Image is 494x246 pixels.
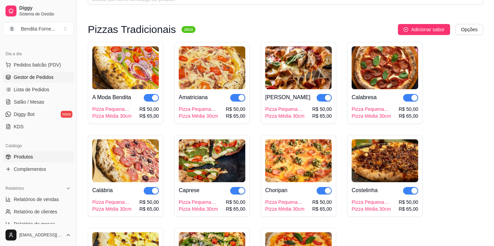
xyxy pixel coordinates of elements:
div: R$ 50,00 [139,199,159,206]
div: Bendita Forne ... [21,25,55,32]
div: R$ 65,00 [399,206,418,212]
div: Pizza Pequena 25cm [265,106,309,113]
div: Costelinha [352,186,378,195]
span: Relatório de clientes [14,208,57,215]
span: KDS [14,123,24,130]
div: Pizza Média 30cm [179,113,223,119]
div: R$ 65,00 [139,206,159,212]
div: R$ 65,00 [312,113,332,119]
a: Relatórios de vendas [3,194,74,205]
div: Pizza Média 30cm [352,113,396,119]
div: R$ 50,00 [312,106,332,113]
div: Pizza Pequena 25cm [352,199,396,206]
div: Pizza Média 30cm [92,206,137,212]
span: [EMAIL_ADDRESS][DOMAIN_NAME] [19,232,63,238]
div: [PERSON_NAME] [265,93,310,102]
sup: ativa [181,26,196,33]
a: Gestor de Pedidos [3,72,74,83]
div: Pizza Pequena 25cm [179,106,223,113]
a: Produtos [3,151,74,162]
span: B [9,25,15,32]
img: product-image [265,139,332,182]
div: Pizza Média 30cm [265,113,309,119]
a: Salão / Mesas [3,96,74,107]
div: Pizza Média 30cm [352,206,396,212]
div: Amatriciana [179,93,208,102]
div: Dia a dia [3,48,74,59]
img: product-image [179,46,245,89]
div: Pizza Pequena 25cm [352,106,396,113]
div: R$ 50,00 [226,199,245,206]
div: A Moda Bendita [92,93,131,102]
div: R$ 50,00 [399,199,418,206]
img: product-image [265,46,332,89]
div: R$ 65,00 [139,113,159,119]
div: Pizza Média 30cm [92,113,137,119]
div: R$ 50,00 [399,106,418,113]
div: R$ 65,00 [226,113,245,119]
div: Catálogo [3,140,74,151]
span: Relatório de mesas [14,221,55,227]
button: Adicionar sabor [398,24,450,35]
a: Relatório de mesas [3,219,74,230]
span: Diggy [19,5,71,11]
img: product-image [352,46,418,89]
div: Pizza Pequena 25cm [265,199,309,206]
span: Salão / Mesas [14,98,44,105]
span: Sistema de Gestão [19,11,71,17]
a: Relatório de clientes [3,206,74,217]
span: Complementos [14,166,46,173]
div: Pizza Média 30cm [179,206,223,212]
img: product-image [92,139,159,182]
a: Diggy Botnovo [3,109,74,120]
img: product-image [179,139,245,182]
div: Calábria [92,186,113,195]
button: Pedidos balcão (PDV) [3,59,74,70]
span: Lista de Pedidos [14,86,49,93]
div: Pizza Pequena 25cm [92,199,137,206]
div: Calabresa [352,93,377,102]
div: Pizza Média 30cm [265,206,309,212]
span: Relatórios [5,186,24,191]
button: Opções [456,24,483,35]
span: Relatórios de vendas [14,196,59,203]
div: R$ 65,00 [399,113,418,119]
span: Diggy Bot [14,111,35,118]
a: Complementos [3,164,74,175]
div: Caprese [179,186,199,195]
img: product-image [92,46,159,89]
a: DiggySistema de Gestão [3,3,74,19]
button: [EMAIL_ADDRESS][DOMAIN_NAME] [3,227,74,243]
a: KDS [3,121,74,132]
span: Produtos [14,153,33,160]
h3: Pizzas Tradicionais [88,25,176,34]
div: R$ 65,00 [312,206,332,212]
img: product-image [352,139,418,182]
div: Choripan [265,186,287,195]
button: Select a team [3,22,74,36]
div: R$ 65,00 [226,206,245,212]
span: Pedidos balcão (PDV) [14,61,61,68]
span: Adicionar sabor [411,26,444,33]
a: Lista de Pedidos [3,84,74,95]
div: R$ 50,00 [226,106,245,113]
span: plus-circle [403,27,408,32]
div: R$ 50,00 [312,199,332,206]
div: Pizza Pequena 25cm [179,199,223,206]
div: R$ 50,00 [139,106,159,113]
div: Pizza Pequena 25cm [92,106,137,113]
span: Gestor de Pedidos [14,74,54,81]
span: Opções [461,26,478,33]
